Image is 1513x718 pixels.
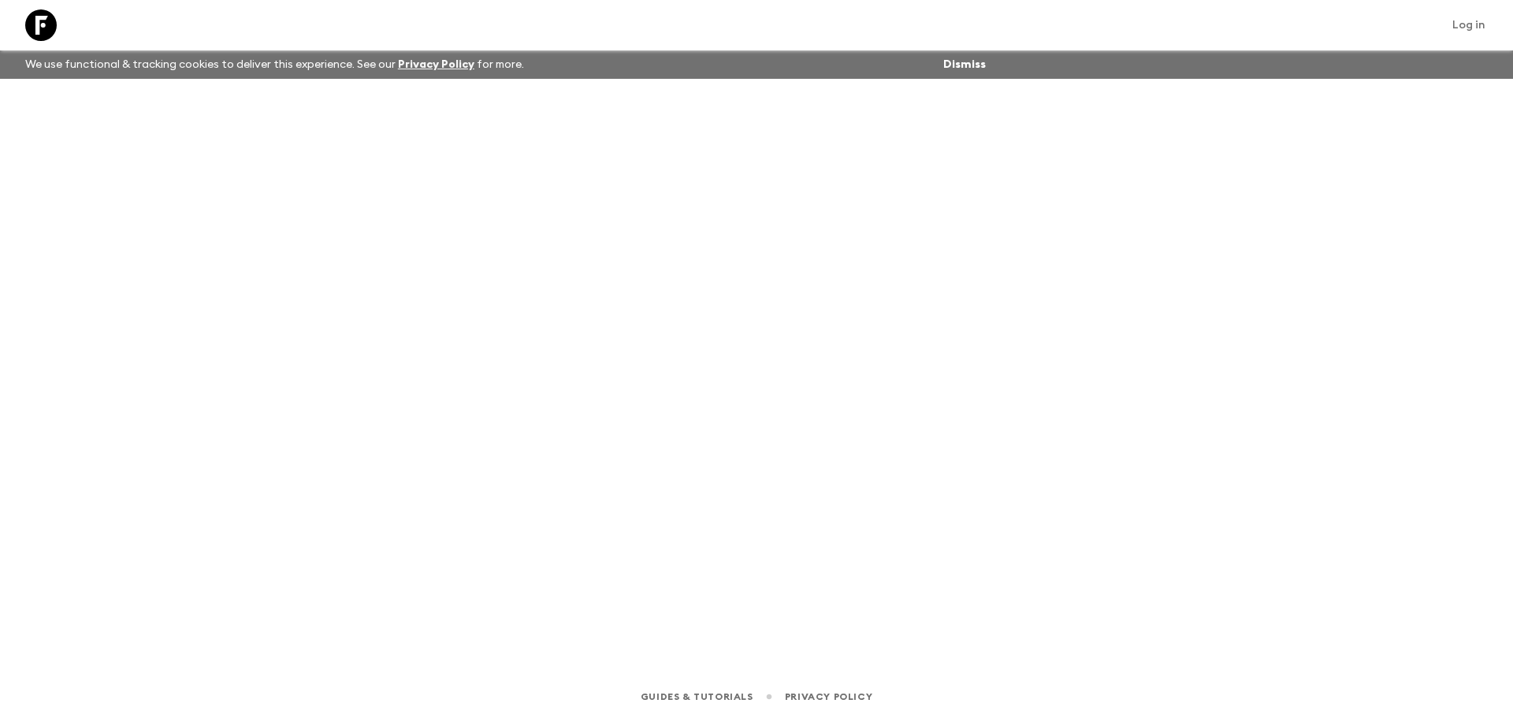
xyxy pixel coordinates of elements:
a: Privacy Policy [398,59,474,70]
p: We use functional & tracking cookies to deliver this experience. See our for more. [19,50,530,79]
a: Privacy Policy [785,688,872,705]
a: Guides & Tutorials [641,688,753,705]
a: Log in [1444,14,1494,36]
button: Dismiss [939,54,990,76]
